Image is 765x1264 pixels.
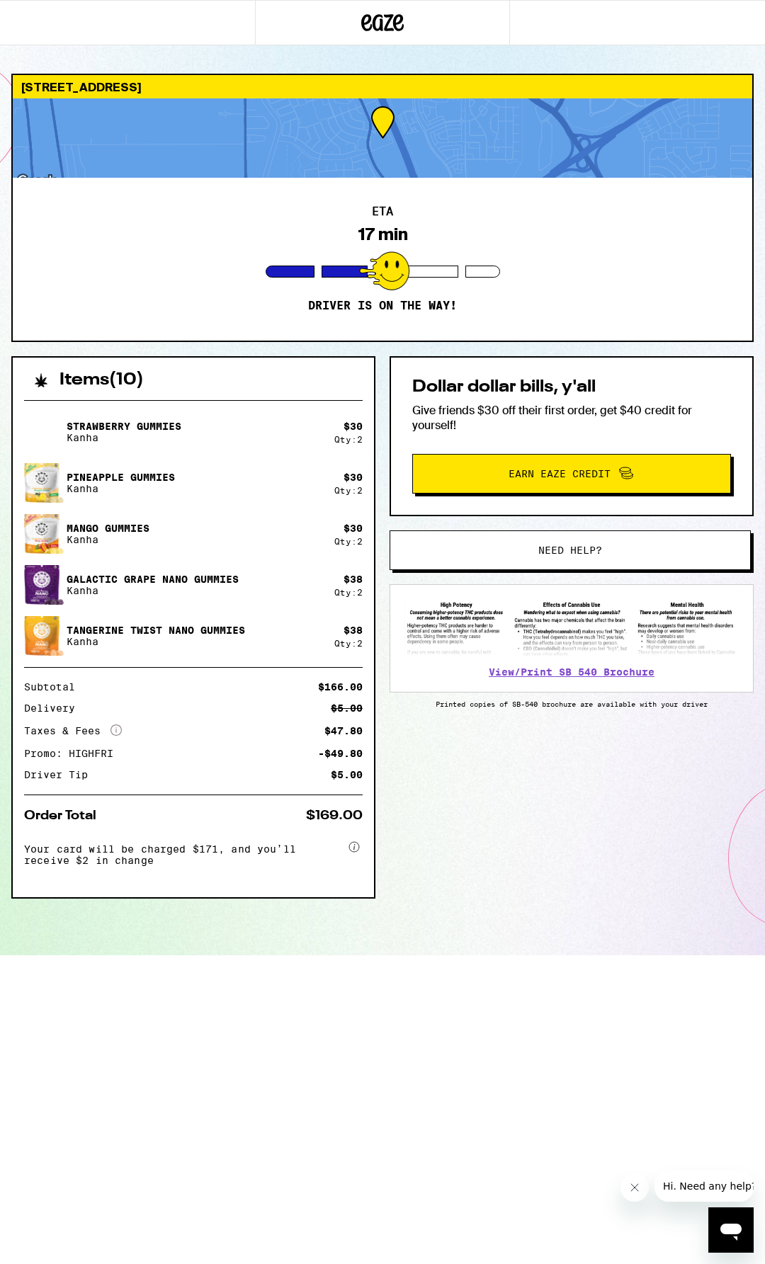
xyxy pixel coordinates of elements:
[306,809,363,822] div: $169.00
[331,703,363,713] div: $5.00
[412,379,731,396] h2: Dollar dollar bills, y'all
[67,421,181,432] p: Strawberry Gummies
[24,703,85,713] div: Delivery
[708,1207,754,1253] iframe: Button to launch messaging window
[334,588,363,597] div: Qty: 2
[24,564,64,606] img: Galactic Grape Nano Gummies
[654,1171,754,1202] iframe: Message from company
[358,224,408,244] div: 17 min
[67,574,239,585] p: Galactic Grape Nano Gummies
[390,530,751,570] button: Need help?
[334,435,363,444] div: Qty: 2
[620,1173,649,1202] iframe: Close message
[67,636,245,647] p: Kanha
[24,809,106,822] div: Order Total
[538,545,602,555] span: Need help?
[334,486,363,495] div: Qty: 2
[59,372,144,389] h2: Items ( 10 )
[372,206,393,217] h2: ETA
[404,599,739,657] img: SB 540 Brochure preview
[24,412,64,452] img: Strawberry Gummies
[318,748,363,758] div: -$49.80
[67,483,175,494] p: Kanha
[344,421,363,432] div: $ 30
[67,625,245,636] p: Tangerine Twist Nano Gummies
[344,625,363,636] div: $ 38
[67,432,181,443] p: Kanha
[412,454,731,494] button: Earn Eaze Credit
[8,10,102,21] span: Hi. Need any help?
[344,574,363,585] div: $ 38
[24,682,85,692] div: Subtotal
[24,615,64,657] img: Tangerine Twist Nano Gummies
[67,472,175,483] p: Pineapple Gummies
[412,403,731,433] p: Give friends $30 off their first order, get $40 credit for yourself!
[24,513,64,555] img: Mango Gummies
[318,682,363,692] div: $166.00
[24,770,98,780] div: Driver Tip
[331,770,363,780] div: $5.00
[324,726,363,736] div: $47.80
[509,469,611,479] span: Earn Eaze Credit
[390,700,754,708] p: Printed copies of SB-540 brochure are available with your driver
[67,585,239,596] p: Kanha
[13,75,752,98] div: [STREET_ADDRESS]
[489,666,654,678] a: View/Print SB 540 Brochure
[67,523,149,534] p: Mango Gummies
[344,523,363,534] div: $ 30
[344,472,363,483] div: $ 30
[334,639,363,648] div: Qty: 2
[67,534,149,545] p: Kanha
[24,724,122,737] div: Taxes & Fees
[334,537,363,546] div: Qty: 2
[24,748,123,758] div: Promo: HIGHFRI
[308,299,457,313] p: Driver is on the way!
[24,462,64,504] img: Pineapple Gummies
[24,838,346,866] span: Your card will be charged $171, and you’ll receive $2 in change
